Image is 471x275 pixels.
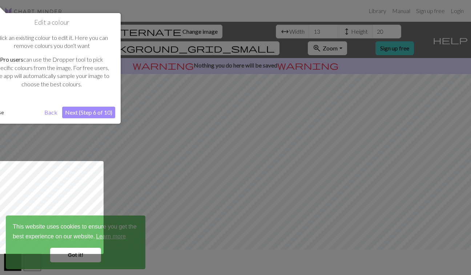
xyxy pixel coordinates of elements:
[41,107,60,118] button: Back
[62,107,115,118] button: Next (Step 6 of 10)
